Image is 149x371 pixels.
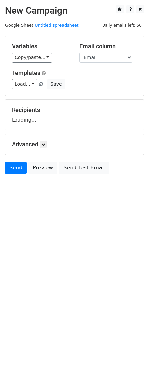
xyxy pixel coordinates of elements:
h5: Variables [12,43,70,50]
span: Daily emails left: 50 [100,22,144,29]
h2: New Campaign [5,5,144,16]
a: Templates [12,69,40,76]
h5: Recipients [12,106,137,114]
h5: Advanced [12,141,137,148]
a: Copy/paste... [12,53,52,63]
a: Untitled spreadsheet [35,23,78,28]
div: Loading... [12,106,137,124]
a: Send Test Email [59,162,109,174]
a: Load... [12,79,37,89]
button: Save [47,79,65,89]
h5: Email column [79,43,137,50]
a: Send [5,162,27,174]
a: Preview [28,162,57,174]
a: Daily emails left: 50 [100,23,144,28]
small: Google Sheet: [5,23,79,28]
